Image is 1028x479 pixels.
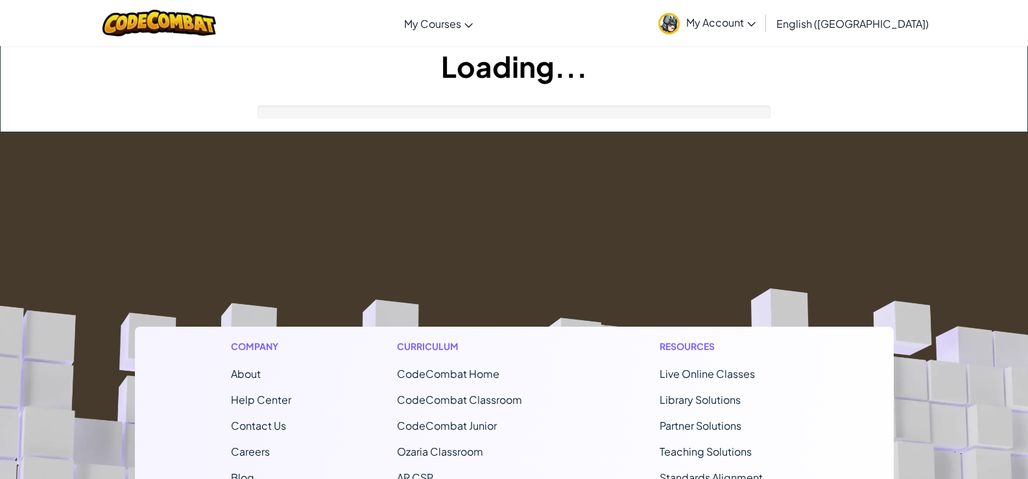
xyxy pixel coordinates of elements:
[770,6,935,41] a: English ([GEOGRAPHIC_DATA])
[660,367,755,380] a: Live Online Classes
[231,367,261,380] a: About
[231,445,270,458] a: Careers
[658,13,680,34] img: avatar
[231,393,291,406] a: Help Center
[660,393,741,406] a: Library Solutions
[660,419,741,432] a: Partner Solutions
[404,17,461,30] span: My Courses
[776,17,929,30] span: English ([GEOGRAPHIC_DATA])
[231,340,291,353] h1: Company
[397,367,499,380] span: CodeCombat Home
[397,393,522,406] a: CodeCombat Classroom
[398,6,479,41] a: My Courses
[231,419,286,432] span: Contact Us
[102,10,216,36] img: CodeCombat logo
[1,46,1027,86] h1: Loading...
[660,340,798,353] h1: Resources
[686,16,756,29] span: My Account
[397,445,483,458] a: Ozaria Classroom
[397,340,554,353] h1: Curriculum
[652,3,762,43] a: My Account
[397,419,497,432] a: CodeCombat Junior
[660,445,752,458] a: Teaching Solutions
